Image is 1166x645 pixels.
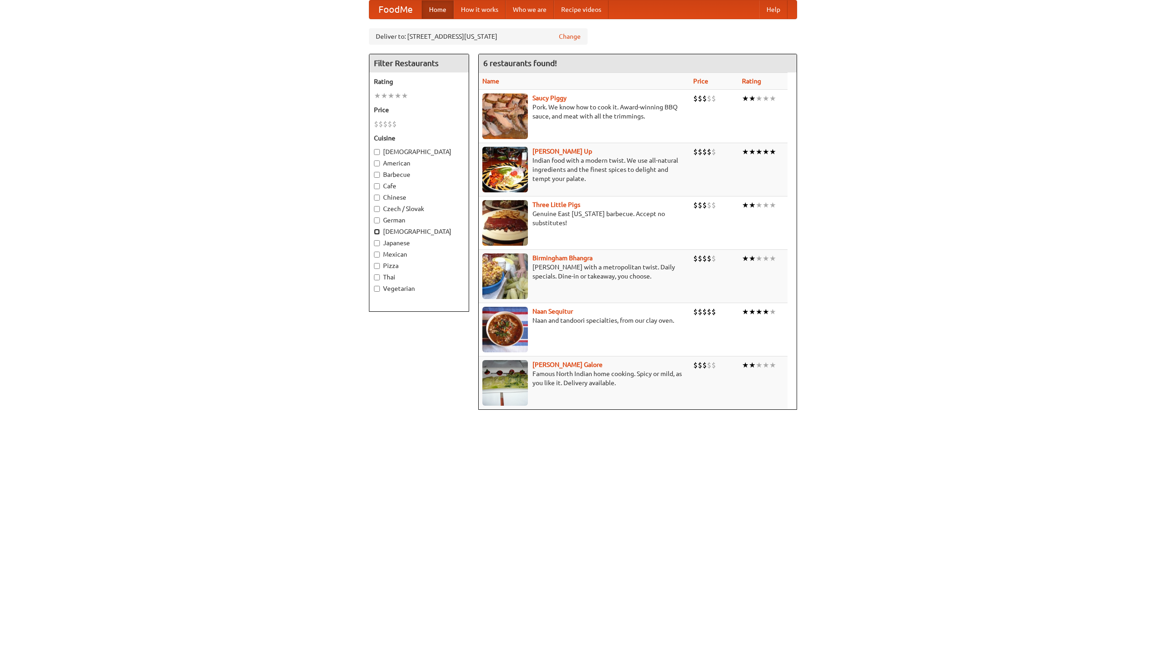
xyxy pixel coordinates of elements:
[756,200,762,210] li: ★
[698,307,702,317] li: $
[711,307,716,317] li: $
[698,200,702,210] li: $
[769,93,776,103] li: ★
[374,77,464,86] h5: Rating
[506,0,554,19] a: Who we are
[374,252,380,258] input: Mexican
[374,227,464,236] label: [DEMOGRAPHIC_DATA]
[383,119,388,129] li: $
[532,201,580,208] a: Three Little Pigs
[374,134,464,143] h5: Cuisine
[388,119,392,129] li: $
[698,93,702,103] li: $
[374,195,380,201] input: Chinese
[374,217,380,223] input: German
[769,360,776,370] li: ★
[374,149,380,155] input: [DEMOGRAPHIC_DATA]
[482,209,686,227] p: Genuine East [US_STATE] barbecue. Accept no substitutes!
[707,253,711,263] li: $
[374,91,381,101] li: ★
[532,361,603,368] a: [PERSON_NAME] Galore
[374,216,464,225] label: German
[749,307,756,317] li: ★
[392,119,397,129] li: $
[374,105,464,114] h5: Price
[374,238,464,248] label: Japanese
[693,307,698,317] li: $
[374,172,380,178] input: Barbecue
[482,263,686,281] p: [PERSON_NAME] with a metropolitan twist. Daily specials. Dine-in or takeaway, you choose.
[532,254,593,262] b: Birmingham Bhangra
[762,200,769,210] li: ★
[756,93,762,103] li: ★
[769,253,776,263] li: ★
[702,93,707,103] li: $
[482,253,528,299] img: bhangra.jpg
[532,308,573,315] b: Naan Sequitur
[374,170,464,179] label: Barbecue
[532,148,592,155] a: [PERSON_NAME] Up
[374,261,464,270] label: Pizza
[702,307,707,317] li: $
[749,93,756,103] li: ★
[374,206,380,212] input: Czech / Slovak
[711,253,716,263] li: $
[369,0,422,19] a: FoodMe
[378,119,383,129] li: $
[702,253,707,263] li: $
[698,360,702,370] li: $
[374,274,380,280] input: Thai
[742,253,749,263] li: ★
[374,250,464,259] label: Mexican
[483,59,557,67] ng-pluralize: 6 restaurants found!
[381,91,388,101] li: ★
[374,284,464,293] label: Vegetarian
[369,54,469,72] h4: Filter Restaurants
[769,147,776,157] li: ★
[374,183,380,189] input: Cafe
[693,147,698,157] li: $
[749,253,756,263] li: ★
[698,147,702,157] li: $
[711,360,716,370] li: $
[707,200,711,210] li: $
[749,360,756,370] li: ★
[401,91,408,101] li: ★
[693,200,698,210] li: $
[702,147,707,157] li: $
[532,94,567,102] a: Saucy Piggy
[374,229,380,235] input: [DEMOGRAPHIC_DATA]
[759,0,788,19] a: Help
[756,360,762,370] li: ★
[482,200,528,246] img: littlepigs.jpg
[482,369,686,387] p: Famous North Indian home cooking. Spicy or mild, as you like it. Delivery available.
[482,77,499,85] a: Name
[707,360,711,370] li: $
[742,360,749,370] li: ★
[769,307,776,317] li: ★
[374,160,380,166] input: American
[711,147,716,157] li: $
[742,77,761,85] a: Rating
[388,91,394,101] li: ★
[742,93,749,103] li: ★
[482,360,528,406] img: currygalore.jpg
[762,360,769,370] li: ★
[693,253,698,263] li: $
[482,93,528,139] img: saucy.jpg
[756,307,762,317] li: ★
[756,147,762,157] li: ★
[762,253,769,263] li: ★
[707,93,711,103] li: $
[769,200,776,210] li: ★
[762,147,769,157] li: ★
[559,32,581,41] a: Change
[482,316,686,325] p: Naan and tandoori specialties, from our clay oven.
[742,307,749,317] li: ★
[374,181,464,191] label: Cafe
[482,147,528,192] img: curryup.jpg
[374,159,464,168] label: American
